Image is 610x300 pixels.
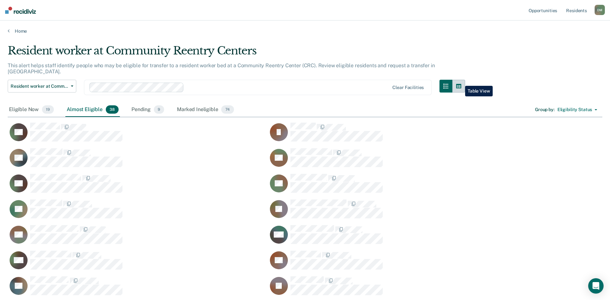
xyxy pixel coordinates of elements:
button: Resident worker at Community Reentry Centers [8,80,76,93]
div: CaseloadOpportunityCell-160942 [8,199,268,225]
div: CaseloadOpportunityCell-54478 [268,174,528,199]
div: Group by : [535,107,555,112]
a: Home [8,28,602,34]
div: Pending9 [130,103,165,117]
div: CaseloadOpportunityCell-67690 [8,225,268,250]
div: Eligibility Status [557,107,592,112]
div: CaseloadOpportunityCell-129290 [268,148,528,174]
img: Recidiviz [5,7,36,14]
div: CaseloadOpportunityCell-160027 [268,199,528,225]
div: Almost Eligible38 [65,103,120,117]
div: CaseloadOpportunityCell-100072 [8,174,268,199]
button: Eligibility Status [555,105,600,115]
button: DM [595,5,605,15]
p: This alert helps staff identify people who may be eligible for transfer to a resident worker bed ... [8,62,435,75]
div: CaseloadOpportunityCell-124100 [268,225,528,250]
span: 19 [42,105,54,114]
span: 9 [154,105,164,114]
div: Open Intercom Messenger [588,278,604,294]
div: Resident worker at Community Reentry Centers [8,44,465,62]
div: CaseloadOpportunityCell-140554 [268,250,528,276]
div: CaseloadOpportunityCell-142249 [8,250,268,276]
span: 38 [106,105,119,114]
div: CaseloadOpportunityCell-122152 [8,148,268,174]
div: CaseloadOpportunityCell-82132 [8,122,268,148]
div: CaseloadOpportunityCell-105666 [268,122,528,148]
div: Eligible Now19 [8,103,55,117]
div: Marked Ineligible74 [176,103,235,117]
div: D M [595,5,605,15]
span: Resident worker at Community Reentry Centers [11,84,68,89]
div: Clear facilities [392,85,424,90]
span: 74 [221,105,234,114]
